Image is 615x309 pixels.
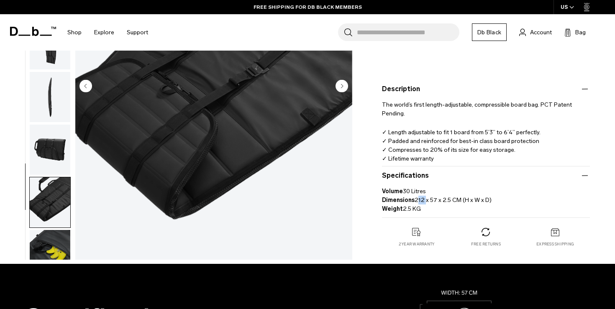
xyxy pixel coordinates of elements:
[382,197,415,204] strong: Dimensions
[382,188,403,195] strong: Volume
[30,230,70,280] img: TheDjarvSingleSurfboardBag-3.png
[127,18,148,47] a: Support
[336,79,348,94] button: Next slide
[472,23,507,41] a: Db Black
[29,72,71,123] button: TheDjarvSingleSurfboardBag-5.png
[382,128,590,181] p: ✓ Length adjustable to fit 1 board from 5’3” to 6’4” perfectly. ✓ Padded and reinforced for best-...
[382,84,590,94] button: Description
[575,28,586,37] span: Bag
[564,27,586,37] button: Bag
[29,177,71,228] button: TheDjarvSingleSurfboardBag-1.png
[61,14,154,51] nav: Main Navigation
[30,177,70,227] img: TheDjarvSingleSurfboardBag-1.png
[29,124,71,175] button: TheDjarvSingleSurfboardBag-4.png
[519,27,552,37] a: Account
[30,72,70,122] img: TheDjarvSingleSurfboardBag-5.png
[67,18,82,47] a: Shop
[382,171,590,181] button: Specifications
[382,181,590,213] p: 30 Litres 212 x 57 x 2.5 CM (H x W x D) 2.5 KG
[399,241,435,247] p: 2 year warranty
[254,3,362,11] a: FREE SHIPPING FOR DB BLACK MEMBERS
[79,79,92,94] button: Previous slide
[471,241,501,247] p: Free Returns
[30,125,70,175] img: TheDjarvSingleSurfboardBag-4.png
[382,205,403,212] strong: Weight
[29,230,71,281] button: TheDjarvSingleSurfboardBag-3.png
[382,94,590,118] p: The world’s first length-adjustable, compressible board bag. PCT Patent Pending.
[530,28,552,37] span: Account
[94,18,114,47] a: Explore
[536,241,574,247] p: Express Shipping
